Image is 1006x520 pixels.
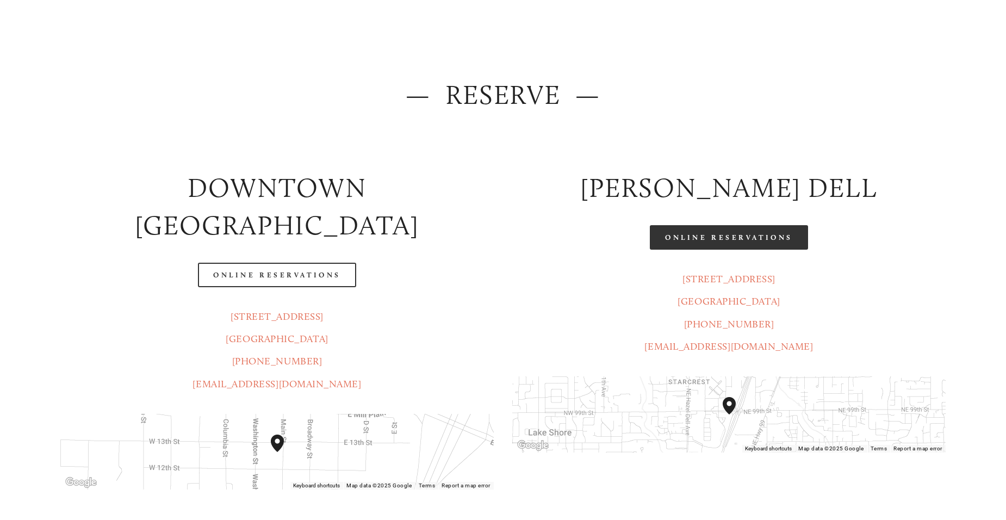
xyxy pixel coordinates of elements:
[745,445,792,453] button: Keyboard shortcuts
[442,482,490,488] a: Report a map error
[271,435,297,469] div: Amaro's Table 1220 Main Street vancouver, United States
[346,482,412,488] span: Map data ©2025 Google
[650,225,808,250] a: Online Reservations
[893,445,942,451] a: Report a map error
[684,318,774,330] a: [PHONE_NUMBER]
[60,76,946,114] h2: — Reserve —
[232,355,322,367] a: [PHONE_NUMBER]
[293,482,340,490] button: Keyboard shortcuts
[515,438,551,453] img: Google
[231,311,324,323] a: [STREET_ADDRESS]
[192,378,361,390] a: [EMAIL_ADDRESS][DOMAIN_NAME]
[226,333,328,345] a: [GEOGRAPHIC_DATA]
[682,273,775,285] a: [STREET_ADDRESS]
[512,169,946,207] h2: [PERSON_NAME] DELL
[63,475,99,490] a: Open this area in Google Maps (opens a new window)
[871,445,887,451] a: Terms
[678,295,780,307] a: [GEOGRAPHIC_DATA]
[419,482,436,488] a: Terms
[723,397,749,432] div: Amaro's Table 816 Northeast 98th Circle Vancouver, WA, 98665, United States
[798,445,864,451] span: Map data ©2025 Google
[515,438,551,453] a: Open this area in Google Maps (opens a new window)
[198,263,356,287] a: Online Reservations
[644,341,813,352] a: [EMAIL_ADDRESS][DOMAIN_NAME]
[63,475,99,490] img: Google
[60,169,494,244] h2: Downtown [GEOGRAPHIC_DATA]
